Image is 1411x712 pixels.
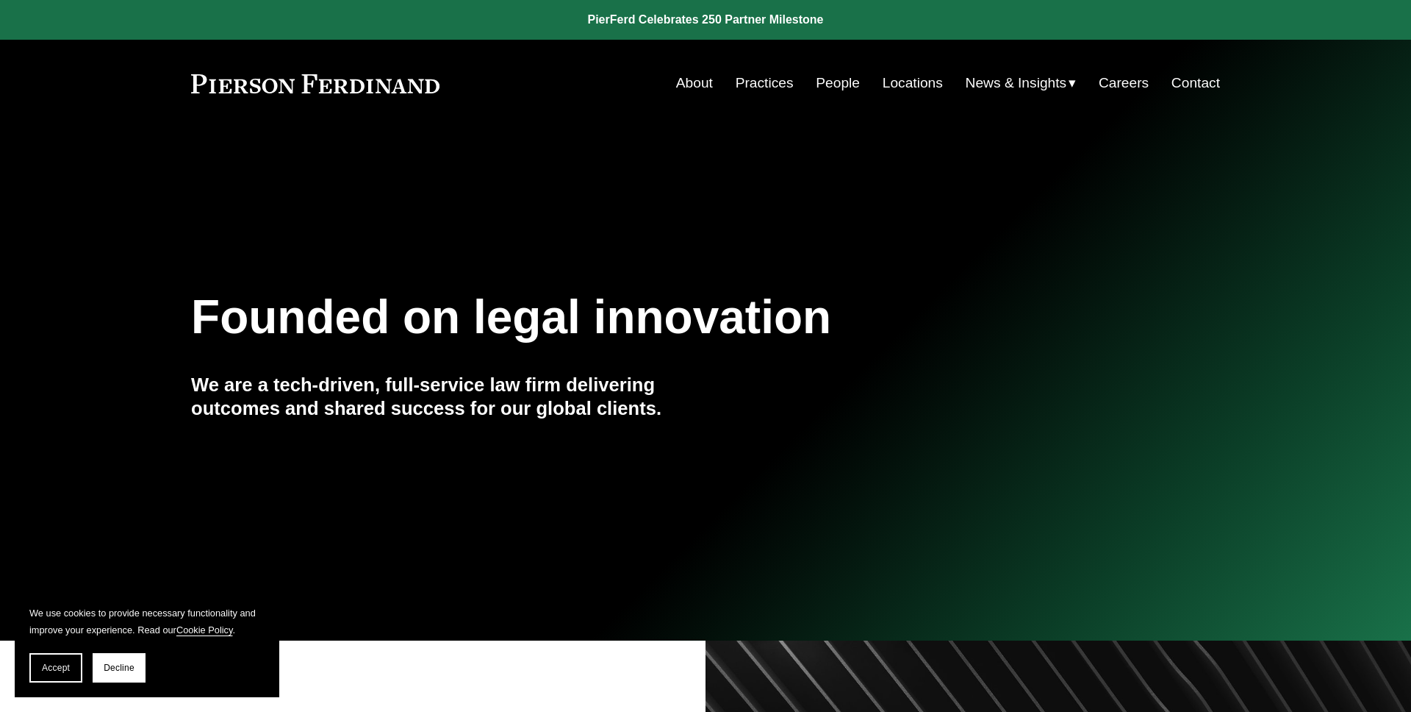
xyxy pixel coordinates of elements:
[15,590,279,697] section: Cookie banner
[1099,69,1149,97] a: Careers
[966,71,1067,96] span: News & Insights
[676,69,713,97] a: About
[816,69,860,97] a: People
[29,605,265,638] p: We use cookies to provide necessary functionality and improve your experience. Read our .
[176,624,233,636] a: Cookie Policy
[191,291,1049,344] h1: Founded on legal innovation
[42,663,70,673] span: Accept
[104,663,134,673] span: Decline
[191,373,705,421] h4: We are a tech-driven, full-service law firm delivering outcomes and shared success for our global...
[966,69,1077,97] a: folder dropdown
[736,69,794,97] a: Practices
[883,69,943,97] a: Locations
[1171,69,1220,97] a: Contact
[93,653,146,683] button: Decline
[29,653,82,683] button: Accept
